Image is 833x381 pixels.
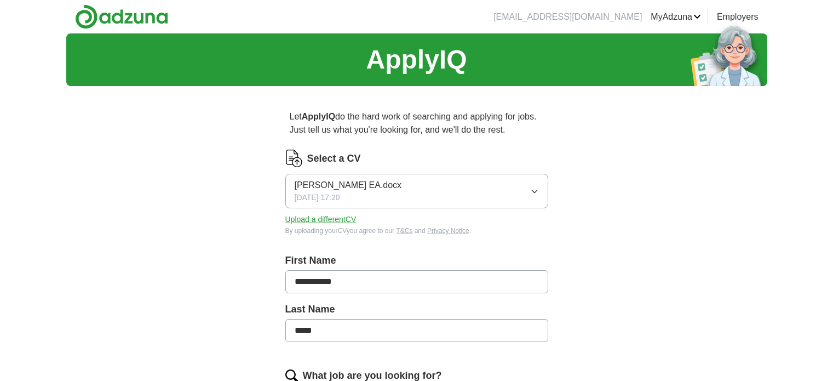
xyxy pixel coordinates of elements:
[717,10,759,24] a: Employers
[295,192,340,203] span: [DATE] 17:20
[427,227,469,235] a: Privacy Notice
[285,174,548,208] button: [PERSON_NAME] EA.docx[DATE] 17:20
[285,214,357,225] button: Upload a differentCV
[295,179,402,192] span: [PERSON_NAME] EA.docx
[307,151,361,166] label: Select a CV
[285,253,548,268] label: First Name
[366,40,467,79] h1: ApplyIQ
[651,10,701,24] a: MyAdzuna
[493,10,642,24] li: [EMAIL_ADDRESS][DOMAIN_NAME]
[285,226,548,236] div: By uploading your CV you agree to our and .
[285,106,548,141] p: Let do the hard work of searching and applying for jobs. Just tell us what you're looking for, an...
[285,150,303,167] img: CV Icon
[75,4,168,29] img: Adzuna logo
[302,112,335,121] strong: ApplyIQ
[396,227,412,235] a: T&Cs
[285,302,548,317] label: Last Name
